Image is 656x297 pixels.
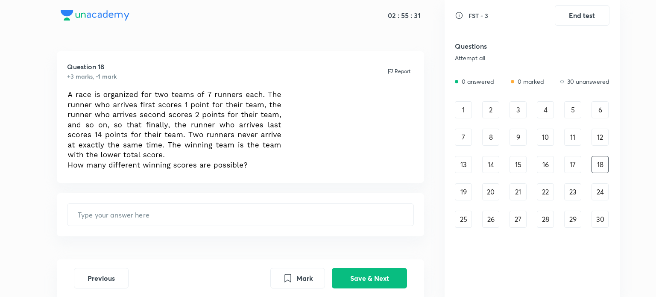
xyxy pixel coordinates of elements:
h5: 31 [412,11,420,20]
div: 7 [455,129,472,146]
div: 8 [482,129,499,146]
div: 17 [564,156,581,173]
button: End test [555,5,609,26]
input: Type your answer here [67,204,414,226]
div: 24 [592,183,609,200]
div: 25 [455,211,472,228]
div: 1 [455,101,472,118]
div: 4 [537,101,554,118]
div: 28 [537,211,554,228]
div: 19 [455,183,472,200]
div: 12 [592,129,609,146]
button: Mark [270,268,325,288]
div: 27 [510,211,527,228]
button: Save & Next [332,268,407,288]
div: Attempt all [455,55,563,62]
button: Previous [74,268,129,288]
div: 26 [482,211,499,228]
h6: +3 marks, -1 mark [67,72,117,81]
div: 22 [537,183,554,200]
div: 18 [592,156,609,173]
div: 29 [564,211,581,228]
h6: FST - 3 [469,11,488,20]
h5: Questions [455,41,563,51]
div: 5 [564,101,581,118]
img: 14-08-25-11:15:26-AM [67,91,284,170]
div: 20 [482,183,499,200]
p: 0 marked [518,77,544,86]
div: 30 [592,211,609,228]
div: 6 [592,101,609,118]
h5: Question 18 [67,62,117,72]
div: 16 [537,156,554,173]
p: Report [395,68,410,75]
div: 10 [537,129,554,146]
h5: 55 : [399,11,412,20]
div: 3 [510,101,527,118]
div: 2 [482,101,499,118]
div: 21 [510,183,527,200]
div: 11 [564,129,581,146]
img: report icon [387,68,394,75]
h5: 02 : [388,11,399,20]
div: 9 [510,129,527,146]
div: 13 [455,156,472,173]
div: 15 [510,156,527,173]
p: 30 unanswered [567,77,609,86]
div: 14 [482,156,499,173]
p: 0 answered [462,77,494,86]
div: 23 [564,183,581,200]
